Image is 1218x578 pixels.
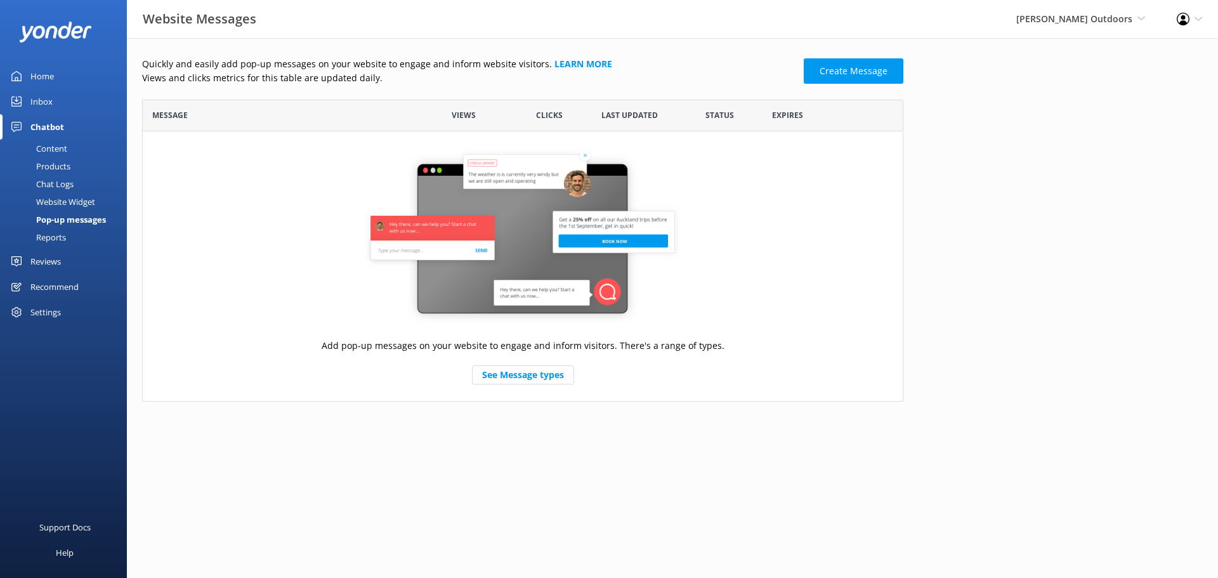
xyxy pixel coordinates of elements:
div: Support Docs [39,515,91,540]
a: Products [8,157,127,175]
div: Settings [30,299,61,325]
span: Status [705,109,734,121]
span: [PERSON_NAME] Outdoors [1016,13,1132,25]
a: Pop-up messages [8,211,127,228]
span: Expires [772,109,803,121]
a: Content [8,140,127,157]
span: Message [152,109,188,121]
div: Reviews [30,249,61,274]
div: Home [30,63,54,89]
p: Add pop-up messages on your website to engage and inform visitors. There's a range of types. [322,339,724,353]
div: grid [142,131,903,401]
div: Products [8,157,70,175]
div: Chatbot [30,114,64,140]
a: See Message types [472,365,574,384]
span: Views [452,109,476,121]
a: Learn more [554,58,612,70]
div: Recommend [30,274,79,299]
a: Reports [8,228,127,246]
h3: Website Messages [143,9,256,29]
span: Last updated [601,109,658,121]
div: Chat Logs [8,175,74,193]
div: Reports [8,228,66,246]
a: Chat Logs [8,175,127,193]
div: Content [8,140,67,157]
a: Create Message [804,58,903,84]
div: Pop-up messages [8,211,106,228]
img: yonder-white-logo.png [19,22,92,43]
div: Help [56,540,74,565]
a: Website Widget [8,193,127,211]
span: Clicks [536,109,563,121]
div: Inbox [30,89,53,114]
div: Website Widget [8,193,95,211]
img: website-message-default [364,147,681,325]
p: Quickly and easily add pop-up messages on your website to engage and inform website visitors. [142,57,796,71]
p: Views and clicks metrics for this table are updated daily. [142,71,796,85]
